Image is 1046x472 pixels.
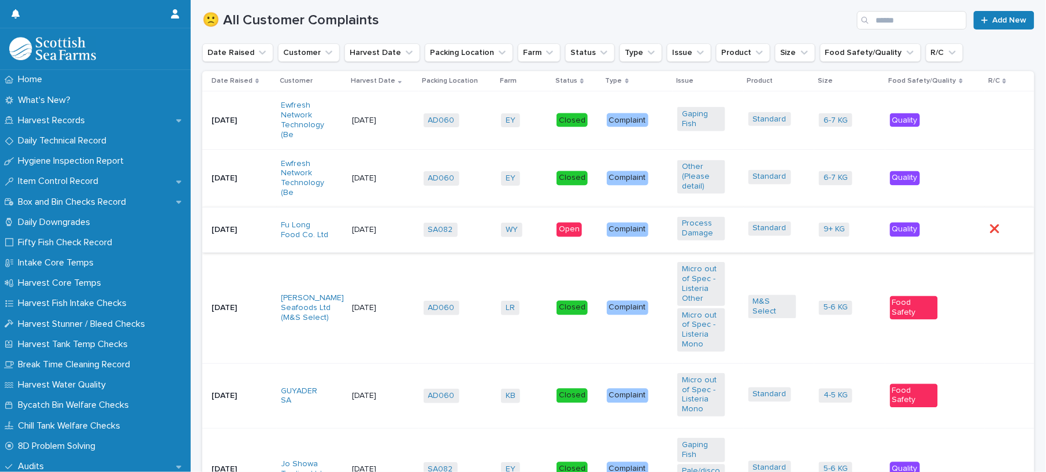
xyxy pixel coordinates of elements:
[565,43,615,62] button: Status
[506,303,515,313] a: LR
[202,253,1034,363] tr: [DATE][PERSON_NAME] Seafoods Ltd (M&S Select) [DATE]AD060 LR ClosedComplaintMicro out of Spec - L...
[422,75,479,87] p: Packing Location
[202,91,1034,149] tr: [DATE]Ewfresh Network Technology (Be [DATE]AD060 EY ClosedComplaintGaping Fish Standard 6-7 KG Qu...
[13,400,138,411] p: Bycatch Bin Welfare Checks
[606,75,622,87] p: Type
[212,174,259,183] p: [DATE]
[824,303,848,313] a: 5-6 KG
[555,75,577,87] p: Status
[13,156,133,167] p: Hygiene Inspection Report
[428,303,455,313] a: AD060
[13,359,139,370] p: Break Time Cleaning Record
[212,391,259,401] p: [DATE]
[820,43,921,62] button: Food Safety/Quality
[818,75,833,87] p: Size
[682,109,721,129] a: Gaping Fish
[352,391,400,401] p: [DATE]
[13,115,94,126] p: Harvest Records
[518,43,561,62] button: Farm
[428,116,455,126] a: AD060
[989,223,1002,235] p: ❌
[682,219,721,239] a: Process Damage
[352,116,400,126] p: [DATE]
[212,116,259,126] p: [DATE]
[281,293,344,322] a: [PERSON_NAME] Seafoods Ltd (M&S Select)
[557,171,588,186] div: Closed
[202,207,1034,253] tr: [DATE]Fu Long Food Co. Ltd [DATE]SA082 WY OpenComplaintProcess Damage Standard 9+ KG Quality❌❌
[607,389,648,403] div: Complaint
[13,461,53,472] p: Audits
[753,224,787,234] a: Standard
[425,43,513,62] button: Packing Location
[428,174,455,183] a: AD060
[13,176,107,187] p: Item Control Record
[500,75,517,87] p: Farm
[890,384,938,408] div: Food Safety
[352,225,400,235] p: [DATE]
[753,115,787,124] a: Standard
[13,257,103,268] p: Intake Core Temps
[13,74,51,85] p: Home
[428,225,453,235] a: SA082
[557,113,588,128] div: Closed
[351,75,395,87] p: Harvest Date
[607,223,648,237] div: Complaint
[974,11,1034,30] a: Add New
[775,43,815,62] button: Size
[212,303,259,313] p: [DATE]
[278,43,340,62] button: Customer
[890,113,920,128] div: Quality
[607,113,648,128] div: Complaint
[889,75,956,87] p: Food Safety/Quality
[13,95,80,106] p: What's New?
[212,75,253,87] p: Date Raised
[890,223,920,237] div: Quality
[202,149,1034,207] tr: [DATE]Ewfresh Network Technology (Be [DATE]AD060 EY ClosedComplaintOther (Please detail) Standard...
[9,37,96,60] img: mMrefqRFQpe26GRNOUkG
[676,75,693,87] p: Issue
[13,379,115,390] p: Harvest Water Quality
[13,339,137,350] p: Harvest Tank Temp Checks
[281,159,329,198] a: Ewfresh Network Technology (Be
[607,171,648,186] div: Complaint
[506,116,515,126] a: EY
[988,75,1000,87] p: R/C
[13,217,99,228] p: Daily Downgrades
[557,223,582,237] div: Open
[682,163,721,191] a: Other (Please detail)
[747,75,773,87] p: Product
[13,319,154,330] p: Harvest Stunner / Bleed Checks
[506,225,518,235] a: WY
[620,43,662,62] button: Type
[506,174,515,183] a: EY
[753,297,792,317] a: M&S Select
[506,391,515,401] a: KB
[13,298,136,309] p: Harvest Fish Intake Checks
[428,391,455,401] a: AD060
[281,386,329,406] a: GUYADER SA
[926,43,963,62] button: R/C
[202,12,852,29] h1: 🙁 All Customer Complaints
[13,441,105,452] p: 8D Problem Solving
[607,301,648,315] div: Complaint
[824,116,848,126] a: 6-7 KG
[753,390,787,400] a: Standard
[557,389,588,403] div: Closed
[352,174,400,183] p: [DATE]
[281,220,329,240] a: Fu Long Food Co. Ltd
[280,75,313,87] p: Customer
[857,11,967,30] input: Search
[202,43,273,62] button: Date Raised
[281,101,329,139] a: Ewfresh Network Technology (Be
[716,43,770,62] button: Product
[202,363,1034,428] tr: [DATE]GUYADER SA [DATE]AD060 KB ClosedComplaintMicro out of Spec - Listeria Mono Standard 4-5 KG ...
[682,311,721,349] a: Micro out of Spec - Listeria Mono
[753,172,787,182] a: Standard
[824,174,848,183] a: 6-7 KG
[13,278,110,289] p: Harvest Core Temps
[824,391,848,401] a: 4-5 KG
[13,421,129,432] p: Chill Tank Welfare Checks
[682,440,721,460] a: Gaping Fish
[344,43,420,62] button: Harvest Date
